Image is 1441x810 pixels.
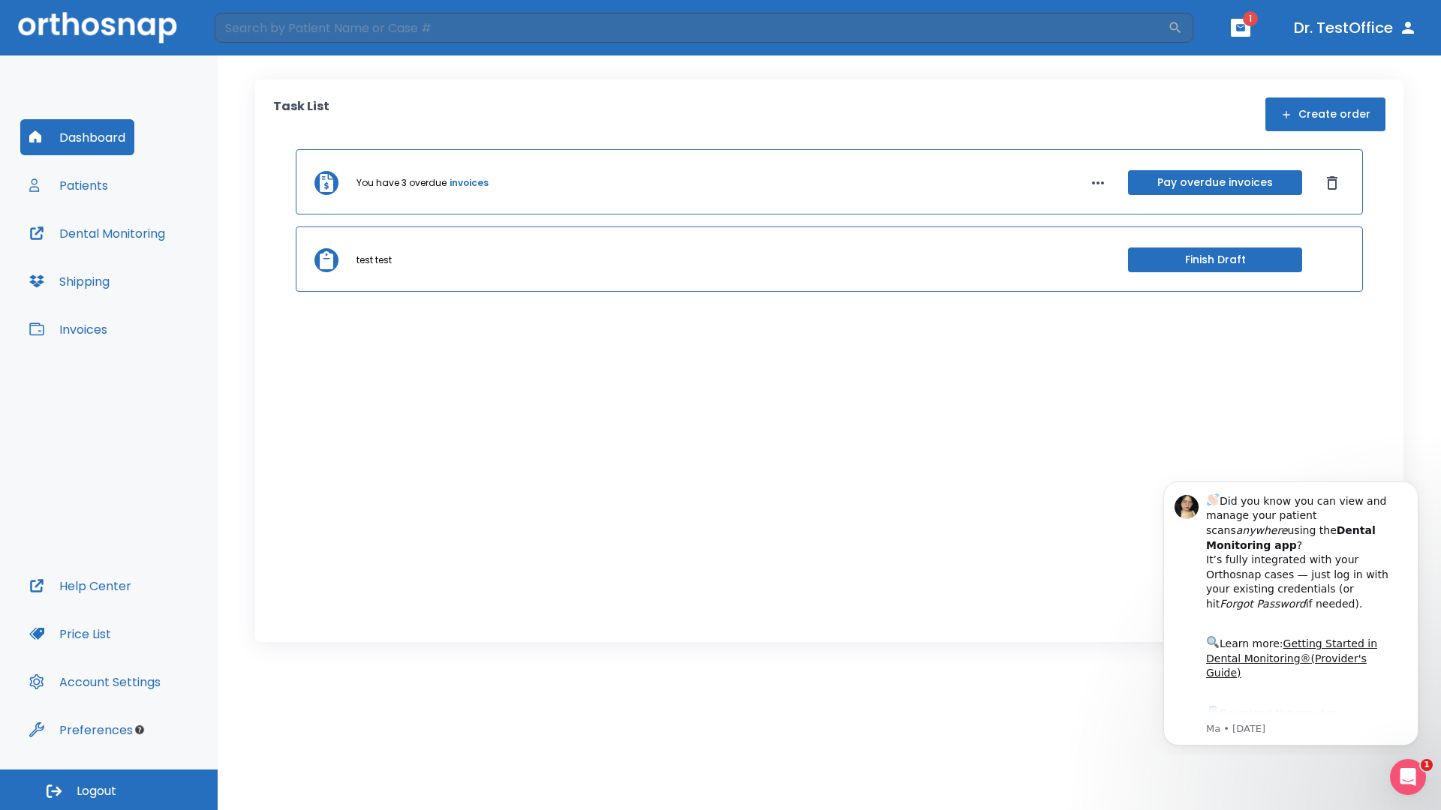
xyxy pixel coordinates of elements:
[20,568,140,604] button: Help Center
[20,119,134,155] button: Dashboard
[20,311,116,347] button: Invoices
[1243,11,1258,26] span: 1
[65,239,199,266] a: App Store
[1390,759,1426,795] iframe: Intercom live chat
[1421,759,1433,771] span: 1
[65,235,254,312] div: Download the app: | ​ Let us know if you need help getting started!
[1141,468,1441,754] iframe: Intercom notifications message
[356,253,392,267] p: test test
[356,176,447,190] p: You have 3 overdue
[65,254,254,268] p: Message from Ma, sent 6w ago
[1288,14,1423,41] button: Dr. TestOffice
[18,12,177,43] img: Orthosnap
[20,167,117,203] button: Patients
[1128,170,1302,195] button: Pay overdue invoices
[1320,171,1344,195] button: Dismiss
[20,616,120,652] button: Price List
[215,13,1168,43] input: Search by Patient Name or Case #
[254,23,266,35] button: Dismiss notification
[20,712,142,748] button: Preferences
[1265,97,1385,131] button: Create order
[450,176,489,190] a: invoices
[20,215,174,251] button: Dental Monitoring
[273,97,329,131] p: Task List
[20,664,170,700] button: Account Settings
[77,783,116,799] span: Logout
[133,723,146,736] div: Tooltip anchor
[1128,247,1302,272] button: Finish Draft
[20,263,119,299] button: Shipping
